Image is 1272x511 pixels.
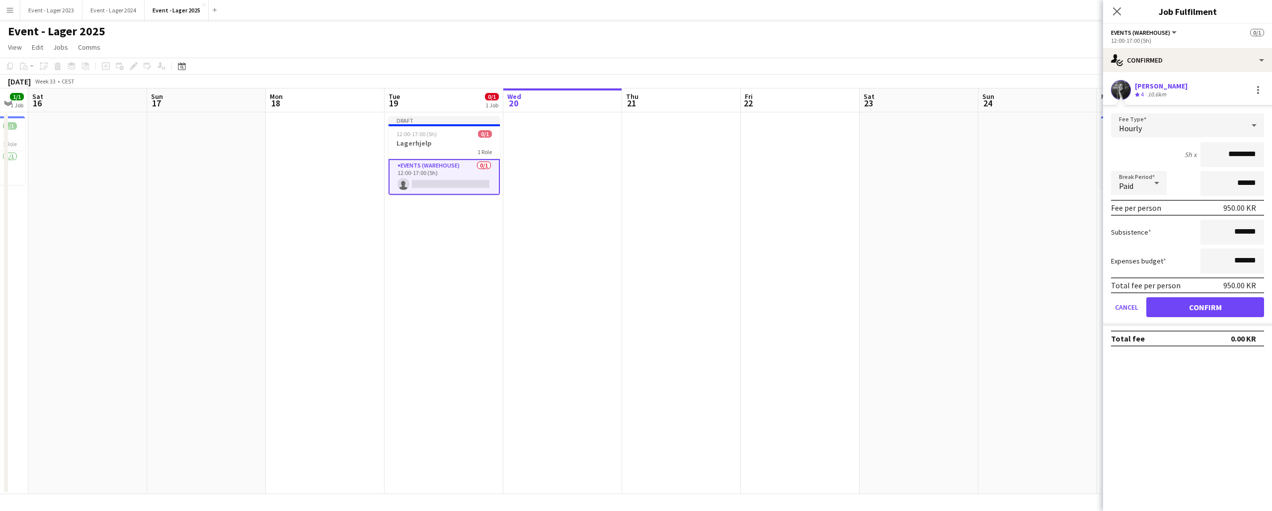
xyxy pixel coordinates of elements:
span: Mon [270,92,283,101]
div: Total fee per person [1111,280,1181,290]
span: Jobs [53,43,68,52]
div: Fee per person [1111,203,1161,213]
div: [DATE] [8,77,31,86]
span: View [8,43,22,52]
h3: Mandags- byråmøte kontor [1101,131,1212,140]
span: 0/1 [478,130,492,138]
span: 4 [1141,90,1144,98]
div: 10.6km [1146,90,1168,99]
span: Fri [745,92,753,101]
a: Comms [74,41,104,54]
span: 1/1 [3,122,17,130]
div: Draft [389,116,500,124]
span: 16 [31,97,43,109]
div: 950.00 KR [1223,280,1256,290]
h1: Event - Lager 2025 [8,24,105,39]
span: Sun [151,92,163,101]
button: Event - Lager 2024 [82,0,145,20]
span: Tue [389,92,400,101]
span: Comms [78,43,100,52]
div: 1 Job [10,101,23,109]
div: [PERSON_NAME] [1135,82,1188,90]
app-card-role: Events (Warehouse)1/108:00-16:00 (8h)[PERSON_NAME] [PERSON_NAME] [1101,151,1212,188]
span: 1 Role [2,140,17,148]
app-job-card: Draft12:00-17:00 (5h)0/1Lagerhjelp1 RoleEvents (Warehouse)0/112:00-17:00 (5h) [389,116,500,195]
div: CEST [62,78,75,85]
span: 17 [150,97,163,109]
span: 18 [268,97,283,109]
div: 950.00 KR [1223,203,1256,213]
div: 5h x [1185,150,1196,159]
span: Edit [32,43,43,52]
label: Subsistence [1111,228,1151,237]
span: 12:00-17:00 (5h) [397,130,437,138]
h3: Lagerhjelp [389,139,500,148]
button: Cancel [1111,297,1142,317]
span: 0/1 [1250,29,1264,36]
span: 1 Role [477,148,492,156]
span: 24 [981,97,994,109]
span: Thu [626,92,638,101]
span: 19 [387,97,400,109]
span: 25 [1100,97,1114,109]
span: 23 [862,97,874,109]
a: Jobs [49,41,72,54]
div: Total fee [1111,334,1145,343]
span: Events (Warehouse) [1111,29,1170,36]
span: 22 [743,97,753,109]
span: Sat [864,92,874,101]
span: 1/1 [10,93,24,100]
a: View [4,41,26,54]
span: Sun [982,92,994,101]
div: 1 Job [485,101,498,109]
span: Paid [1119,181,1133,191]
label: Expenses budget [1111,256,1166,265]
span: Wed [507,92,521,101]
button: Event - Lager 2025 [145,0,209,20]
button: Events (Warehouse) [1111,29,1178,36]
span: Week 33 [33,78,58,85]
div: Confirmed [1103,48,1272,72]
button: Event - Lager 2023 [20,0,82,20]
h3: Job Fulfilment [1103,5,1272,18]
app-card-role: Events (Warehouse)0/112:00-17:00 (5h) [389,159,500,195]
span: Sat [32,92,43,101]
div: 0.00 KR [1231,334,1256,343]
span: Hourly [1119,123,1142,133]
span: 20 [506,97,521,109]
app-job-card: 08:00-16:00 (8h)1/1Mandags- byråmøte kontor1 RoleEvents (Warehouse)1/108:00-16:00 (8h)[PERSON_NAM... [1101,116,1212,188]
div: 12:00-17:00 (5h) [1111,37,1264,44]
span: Mon [1101,92,1114,101]
span: 0/1 [485,93,499,100]
span: 21 [625,97,638,109]
a: Edit [28,41,47,54]
button: Confirm [1146,297,1264,317]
